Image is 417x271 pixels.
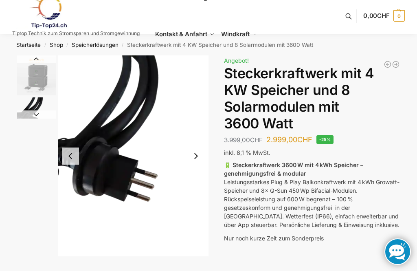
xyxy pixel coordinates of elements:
[224,136,263,144] bdi: 3.999,00
[224,57,249,64] span: Angebot!
[155,30,207,38] span: Kontakt & Anfahrt
[72,42,119,48] a: Speicherlösungen
[16,42,41,48] a: Startseite
[224,161,363,177] strong: 🔋 Steckerkraftwerk 3600 W mit 4 kWh Speicher – genehmigungsfrei & modular
[58,55,208,256] img: Anschlusskabel-3meter_schweizer-stecker
[17,55,56,63] button: Previous slide
[152,16,218,53] a: Kontakt & Anfahrt
[208,55,359,145] img: Anschlusskabel_MC4
[250,136,263,144] span: CHF
[224,65,400,132] h1: Steckerkraftwerk mit 4 KW Speicher und 8 Solarmodulen mit 3600 Watt
[221,30,250,38] span: Windkraft
[187,148,204,165] button: Next slide
[62,148,79,165] button: Previous slide
[392,60,400,68] a: Balkonkraftwerk 1780 Watt mit 4 KWh Zendure Batteriespeicher Notstrom fähig
[266,135,312,144] bdi: 2.999,00
[384,60,392,68] a: Balkonkraftwerk 890 Watt Solarmodulleistung mit 1kW/h Zendure Speicher
[119,42,127,48] span: /
[316,135,334,144] span: -25%
[393,10,405,22] span: 0
[218,16,261,53] a: Windkraft
[17,110,56,119] button: Next slide
[297,135,312,144] span: CHF
[15,96,56,137] li: 5 / 9
[363,4,405,28] a: 0,00CHF 0
[224,161,400,229] p: Leistungsstarkes Plug & Play Balkonkraftwerk mit 4 kWh Growatt-Speicher und 8× Q-Sun 450 Wp Bifac...
[12,31,140,36] p: Tiptop Technik zum Stromsparen und Stromgewinnung
[208,55,359,145] li: 6 / 9
[41,42,49,48] span: /
[17,97,56,136] img: Anschlusskabel-3meter_schweizer-stecker
[363,12,390,20] span: 0,00
[15,55,56,96] li: 4 / 9
[377,12,390,20] span: CHF
[63,42,72,48] span: /
[17,57,56,95] img: growatt Noah 2000
[224,234,400,242] p: Nur noch kurze Zeit zum Sonderpreis
[58,55,208,256] li: 5 / 9
[50,42,63,48] a: Shop
[224,149,270,156] span: inkl. 8,1 % MwSt.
